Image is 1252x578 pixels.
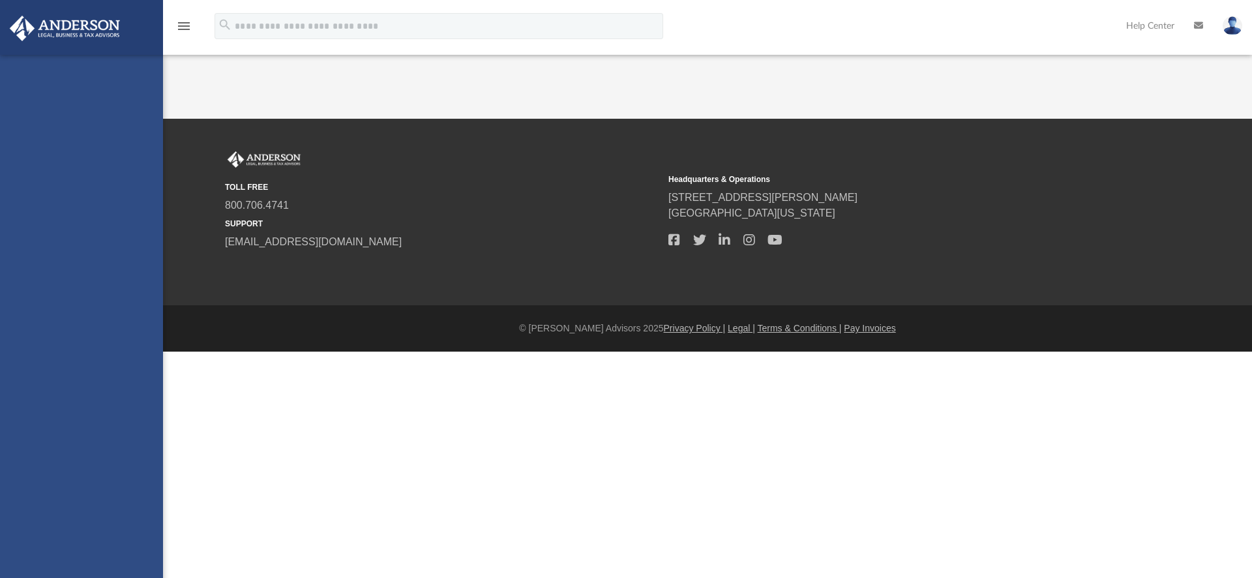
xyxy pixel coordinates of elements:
small: Headquarters & Operations [668,174,1103,185]
div: © [PERSON_NAME] Advisors 2025 [163,322,1252,335]
a: menu [176,25,192,34]
a: Privacy Policy | [664,323,726,333]
a: Terms & Conditions | [758,323,842,333]
small: TOLL FREE [225,181,659,193]
a: [GEOGRAPHIC_DATA][US_STATE] [668,207,835,219]
img: Anderson Advisors Platinum Portal [225,151,303,168]
a: [EMAIL_ADDRESS][DOMAIN_NAME] [225,236,402,247]
a: Pay Invoices [844,323,895,333]
a: 800.706.4741 [225,200,289,211]
img: Anderson Advisors Platinum Portal [6,16,124,41]
small: SUPPORT [225,218,659,230]
i: search [218,18,232,32]
a: [STREET_ADDRESS][PERSON_NAME] [668,192,857,203]
img: User Pic [1223,16,1242,35]
a: Legal | [728,323,755,333]
i: menu [176,18,192,34]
